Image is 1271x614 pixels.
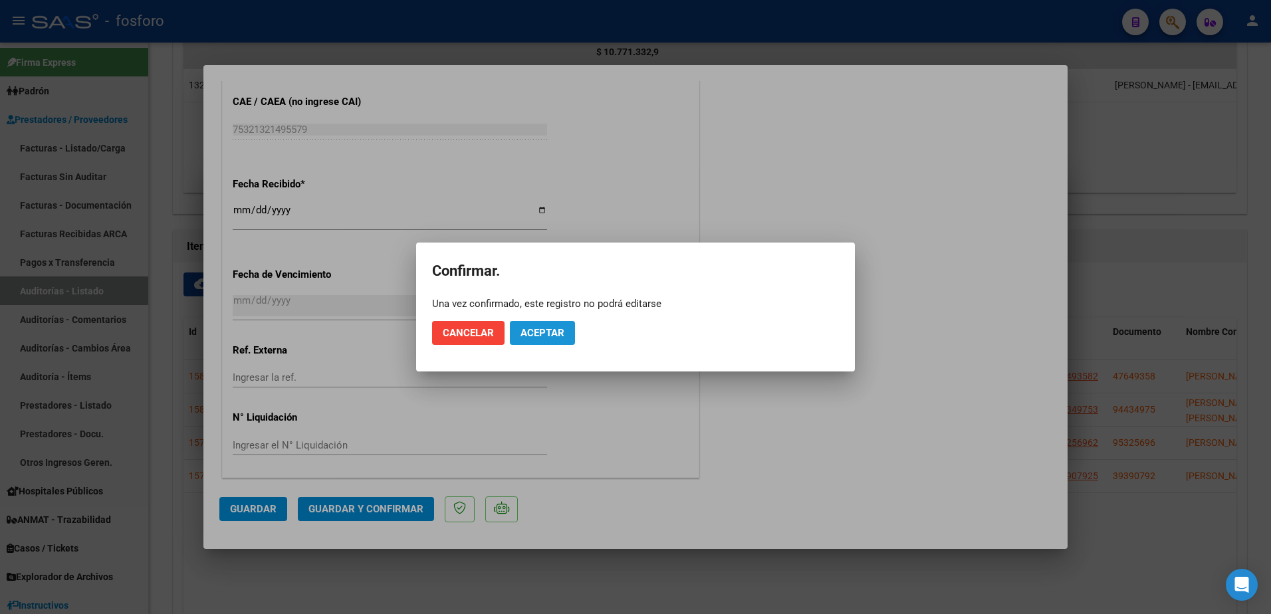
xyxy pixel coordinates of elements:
div: Open Intercom Messenger [1226,569,1258,601]
button: Cancelar [432,321,505,345]
span: Cancelar [443,327,494,339]
button: Aceptar [510,321,575,345]
h2: Confirmar. [432,258,839,284]
span: Aceptar [520,327,564,339]
div: Una vez confirmado, este registro no podrá editarse [432,297,839,310]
